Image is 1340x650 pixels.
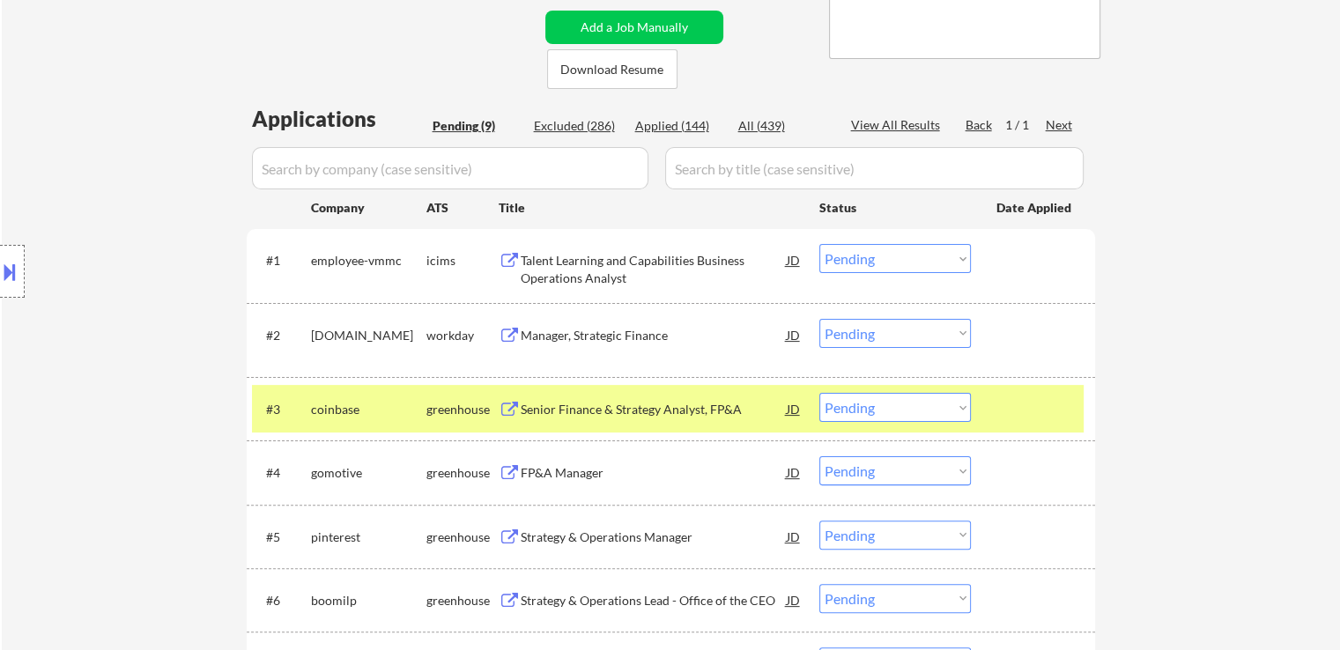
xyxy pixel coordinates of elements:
[252,147,648,189] input: Search by company (case sensitive)
[738,117,826,135] div: All (439)
[433,117,521,135] div: Pending (9)
[426,592,499,609] div: greenhouse
[1046,116,1074,134] div: Next
[311,528,426,546] div: pinterest
[521,401,787,418] div: Senior Finance & Strategy Analyst, FP&A
[785,244,803,276] div: JD
[426,327,499,344] div: workday
[426,401,499,418] div: greenhouse
[426,464,499,482] div: greenhouse
[311,464,426,482] div: gomotive
[785,456,803,488] div: JD
[311,199,426,217] div: Company
[635,117,723,135] div: Applied (144)
[785,521,803,552] div: JD
[521,592,787,609] div: Strategy & Operations Lead - Office of the CEO
[266,528,297,546] div: #5
[534,117,622,135] div: Excluded (286)
[521,464,787,482] div: FP&A Manager
[545,11,723,44] button: Add a Job Manually
[851,116,945,134] div: View All Results
[311,327,426,344] div: [DOMAIN_NAME]
[1005,116,1046,134] div: 1 / 1
[311,252,426,270] div: employee-vmmc
[996,199,1074,217] div: Date Applied
[665,147,1084,189] input: Search by title (case sensitive)
[426,252,499,270] div: icims
[266,464,297,482] div: #4
[819,191,971,223] div: Status
[311,401,426,418] div: coinbase
[785,393,803,425] div: JD
[252,108,426,129] div: Applications
[521,327,787,344] div: Manager, Strategic Finance
[547,49,677,89] button: Download Resume
[266,592,297,609] div: #6
[426,199,499,217] div: ATS
[311,592,426,609] div: boomilp
[521,528,787,546] div: Strategy & Operations Manager
[785,319,803,351] div: JD
[426,528,499,546] div: greenhouse
[521,252,787,286] div: Talent Learning and Capabilities Business Operations Analyst
[499,199,803,217] div: Title
[966,116,994,134] div: Back
[785,584,803,616] div: JD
